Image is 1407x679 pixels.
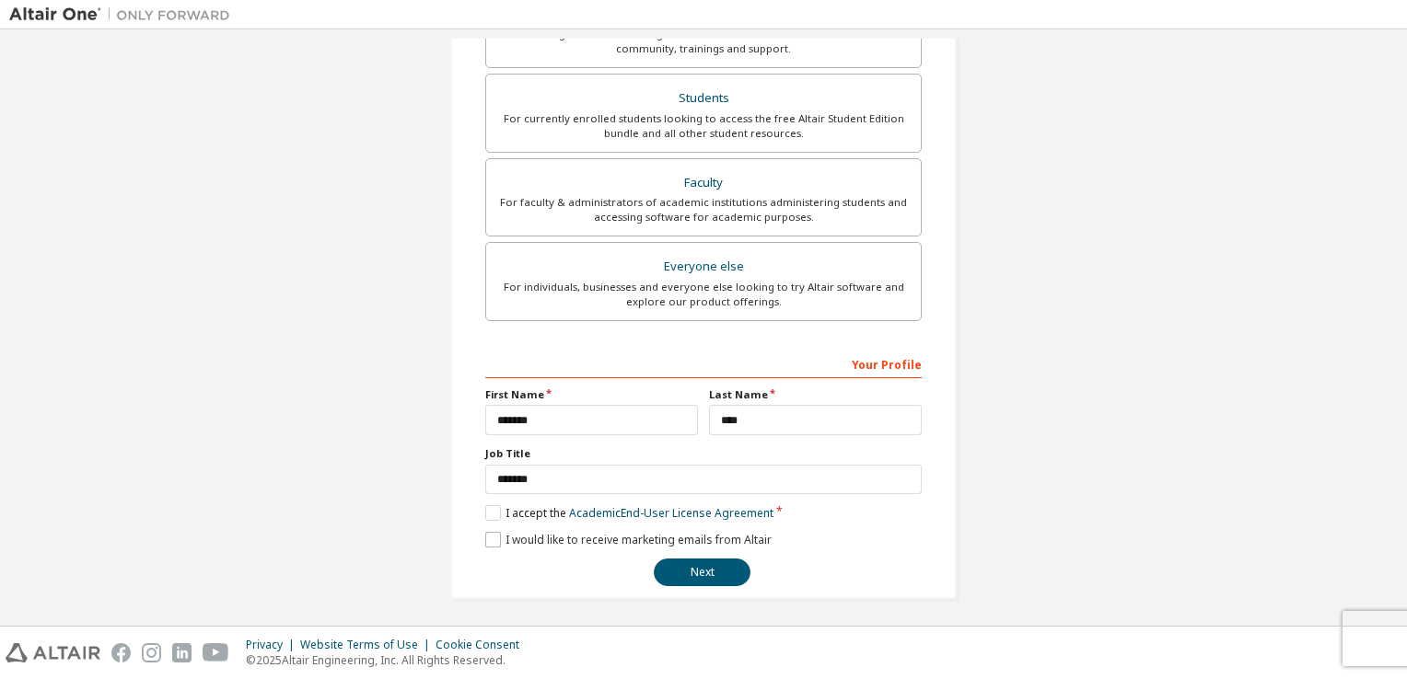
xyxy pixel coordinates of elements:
div: Faculty [497,170,910,196]
button: Next [654,558,750,586]
label: Job Title [485,446,922,461]
label: First Name [485,387,698,402]
img: altair_logo.svg [6,643,100,662]
div: For faculty & administrators of academic institutions administering students and accessing softwa... [497,195,910,224]
p: © 2025 Altair Engineering, Inc. All Rights Reserved. [246,652,530,668]
div: Website Terms of Use [300,638,436,652]
img: youtube.svg [203,643,229,662]
img: linkedin.svg [172,643,192,662]
div: For individuals, businesses and everyone else looking to try Altair software and explore our prod... [497,280,910,309]
label: I accept the [485,505,773,521]
label: I would like to receive marketing emails from Altair [485,532,772,547]
img: facebook.svg [111,643,131,662]
div: Cookie Consent [436,638,530,652]
div: For currently enrolled students looking to access the free Altair Student Edition bundle and all ... [497,111,910,141]
div: Your Profile [485,349,922,378]
div: Privacy [246,638,300,652]
label: Last Name [709,387,922,402]
div: Students [497,86,910,111]
img: instagram.svg [142,643,161,662]
div: Everyone else [497,254,910,280]
a: Academic End-User License Agreement [569,505,773,521]
div: For existing customers looking to access software downloads, HPC resources, community, trainings ... [497,27,910,56]
img: Altair One [9,6,239,24]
